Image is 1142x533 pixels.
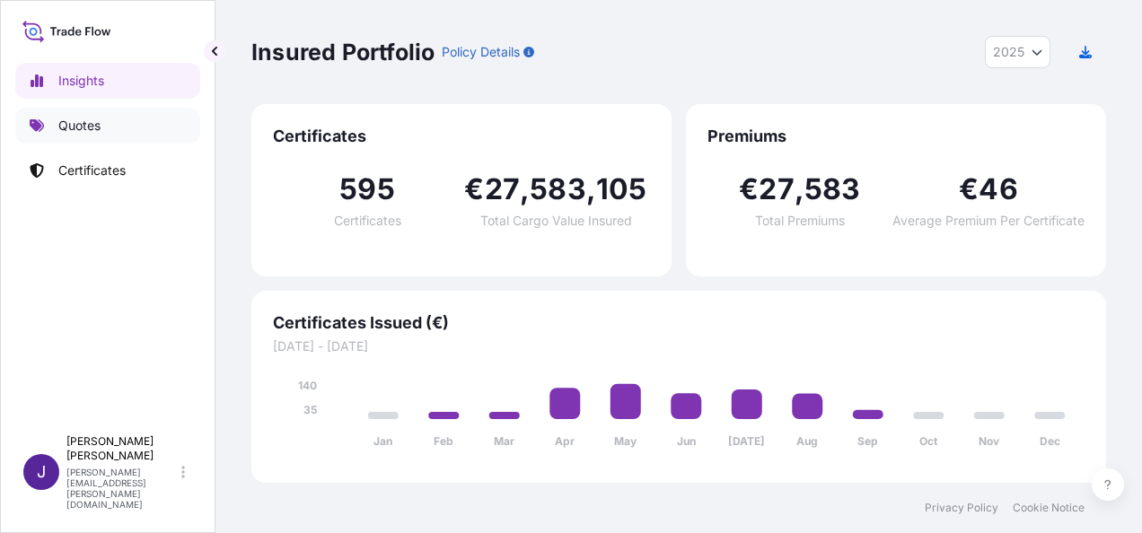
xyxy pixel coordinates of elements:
[530,175,586,204] span: 583
[614,434,637,448] tspan: May
[596,175,647,204] span: 105
[298,379,317,392] tspan: 140
[480,214,632,227] span: Total Cargo Value Insured
[37,463,46,481] span: J
[759,175,794,204] span: 27
[892,214,1085,227] span: Average Premium Per Certificate
[919,434,938,448] tspan: Oct
[273,126,650,147] span: Certificates
[796,434,818,448] tspan: Aug
[755,214,845,227] span: Total Premiums
[795,175,804,204] span: ,
[959,175,979,204] span: €
[339,175,395,204] span: 595
[993,43,1024,61] span: 2025
[442,43,520,61] p: Policy Details
[1013,501,1085,515] a: Cookie Notice
[520,175,530,204] span: ,
[58,72,104,90] p: Insights
[273,312,1085,334] span: Certificates Issued (€)
[677,434,696,448] tspan: Jun
[273,337,1085,355] span: [DATE] - [DATE]
[15,63,200,99] a: Insights
[58,162,126,179] p: Certificates
[485,175,520,204] span: 27
[739,175,759,204] span: €
[464,175,484,204] span: €
[586,175,596,204] span: ,
[434,434,453,448] tspan: Feb
[15,153,200,188] a: Certificates
[15,108,200,144] a: Quotes
[925,501,998,515] a: Privacy Policy
[707,126,1085,147] span: Premiums
[1040,434,1060,448] tspan: Dec
[58,117,101,135] p: Quotes
[373,434,392,448] tspan: Jan
[303,403,317,416] tspan: 35
[251,38,435,66] p: Insured Portfolio
[857,434,878,448] tspan: Sep
[334,214,401,227] span: Certificates
[979,434,1000,448] tspan: Nov
[804,175,861,204] span: 583
[728,434,765,448] tspan: [DATE]
[494,434,514,448] tspan: Mar
[985,36,1050,68] button: Year Selector
[66,467,178,510] p: [PERSON_NAME][EMAIL_ADDRESS][PERSON_NAME][DOMAIN_NAME]
[979,175,1017,204] span: 46
[66,434,178,463] p: [PERSON_NAME] [PERSON_NAME]
[555,434,575,448] tspan: Apr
